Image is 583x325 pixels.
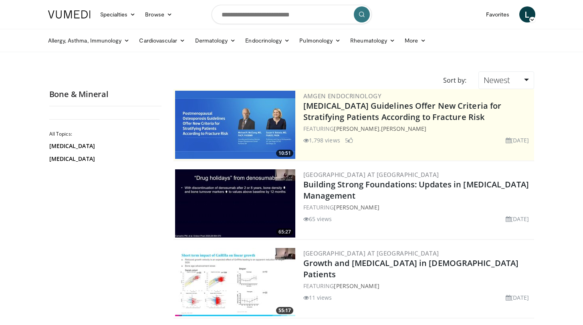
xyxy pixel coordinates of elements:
[49,142,157,150] a: [MEDICAL_DATA]
[481,6,514,22] a: Favorites
[276,228,293,236] span: 65:27
[303,92,382,100] a: Amgen Endocrinology
[478,71,534,89] a: Newest
[400,32,431,49] a: More
[212,5,372,24] input: Search topics, interventions
[303,136,340,144] li: 1,798 views
[295,32,345,49] a: Pulmonology
[240,32,295,49] a: Endocrinology
[506,293,529,302] li: [DATE]
[334,203,379,211] a: [PERSON_NAME]
[334,282,379,290] a: [PERSON_NAME]
[345,32,400,49] a: Rheumatology
[49,155,157,163] a: [MEDICAL_DATA]
[190,32,241,49] a: Dermatology
[49,89,161,100] h2: Bone & Mineral
[303,124,533,133] div: FEATURING ,
[48,10,91,18] img: VuMedi Logo
[95,6,141,22] a: Specialties
[175,91,295,159] img: 7b525459-078d-43af-84f9-5c25155c8fbb.png.300x170_q85_crop-smart_upscale.jpg
[303,293,332,302] li: 11 views
[303,203,533,211] div: FEATURING
[303,171,439,179] a: [GEOGRAPHIC_DATA] at [GEOGRAPHIC_DATA]
[175,248,295,316] a: 55:17
[303,215,332,223] li: 65 views
[506,136,529,144] li: [DATE]
[303,100,502,122] a: [MEDICAL_DATA] Guidelines Offer New Criteria for Stratifying Patients According to Fracture Risk
[175,169,295,238] img: 28d60928-a25d-4044-be9b-4a7b0eba5571.300x170_q85_crop-smart_upscale.jpg
[303,179,529,201] a: Building Strong Foundations: Updates in [MEDICAL_DATA] Management
[437,71,472,89] div: Sort by:
[334,125,379,132] a: [PERSON_NAME]
[303,249,439,257] a: [GEOGRAPHIC_DATA] at [GEOGRAPHIC_DATA]
[519,6,535,22] a: L
[303,258,519,280] a: Growth and [MEDICAL_DATA] in [DEMOGRAPHIC_DATA] Patients
[276,307,293,314] span: 55:17
[43,32,135,49] a: Allergy, Asthma, Immunology
[381,125,426,132] a: [PERSON_NAME]
[49,131,159,137] h2: All Topics:
[276,150,293,157] span: 10:51
[175,169,295,238] a: 65:27
[506,215,529,223] li: [DATE]
[303,282,533,290] div: FEATURING
[345,136,353,144] li: 5
[134,32,190,49] a: Cardiovascular
[140,6,177,22] a: Browse
[175,91,295,159] a: 10:51
[484,75,510,85] span: Newest
[175,248,295,316] img: dbcf71b8-88ea-4da5-a244-070186497117.300x170_q85_crop-smart_upscale.jpg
